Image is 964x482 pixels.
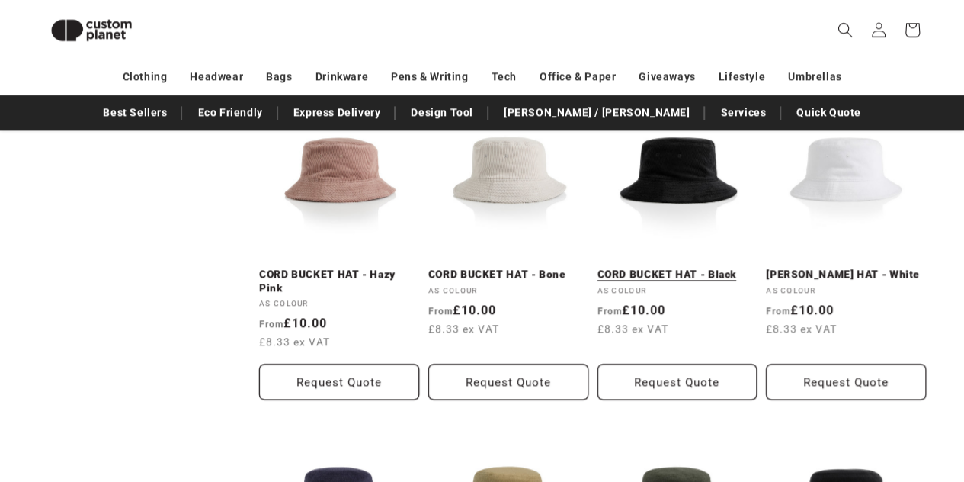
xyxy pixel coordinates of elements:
[190,99,270,126] a: Eco Friendly
[788,63,841,90] a: Umbrellas
[403,99,481,126] a: Design Tool
[639,63,695,90] a: Giveaways
[496,99,697,126] a: [PERSON_NAME] / [PERSON_NAME]
[540,63,616,90] a: Office & Paper
[828,13,862,47] summary: Search
[713,99,773,126] a: Services
[95,99,175,126] a: Best Sellers
[428,364,588,400] : Request Quote
[597,268,757,281] a: CORD BUCKET HAT - Black
[766,268,926,281] a: [PERSON_NAME] HAT - White
[266,63,292,90] a: Bags
[259,364,419,400] : Request Quote
[428,268,588,281] a: CORD BUCKET HAT - Bone
[709,317,964,482] iframe: Chat Widget
[391,63,468,90] a: Pens & Writing
[123,63,168,90] a: Clothing
[719,63,765,90] a: Lifestyle
[491,63,516,90] a: Tech
[190,63,243,90] a: Headwear
[597,364,757,400] : Request Quote
[286,99,389,126] a: Express Delivery
[789,99,869,126] a: Quick Quote
[259,268,419,294] a: CORD BUCKET HAT - Hazy Pink
[315,63,368,90] a: Drinkware
[38,6,145,54] img: Custom Planet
